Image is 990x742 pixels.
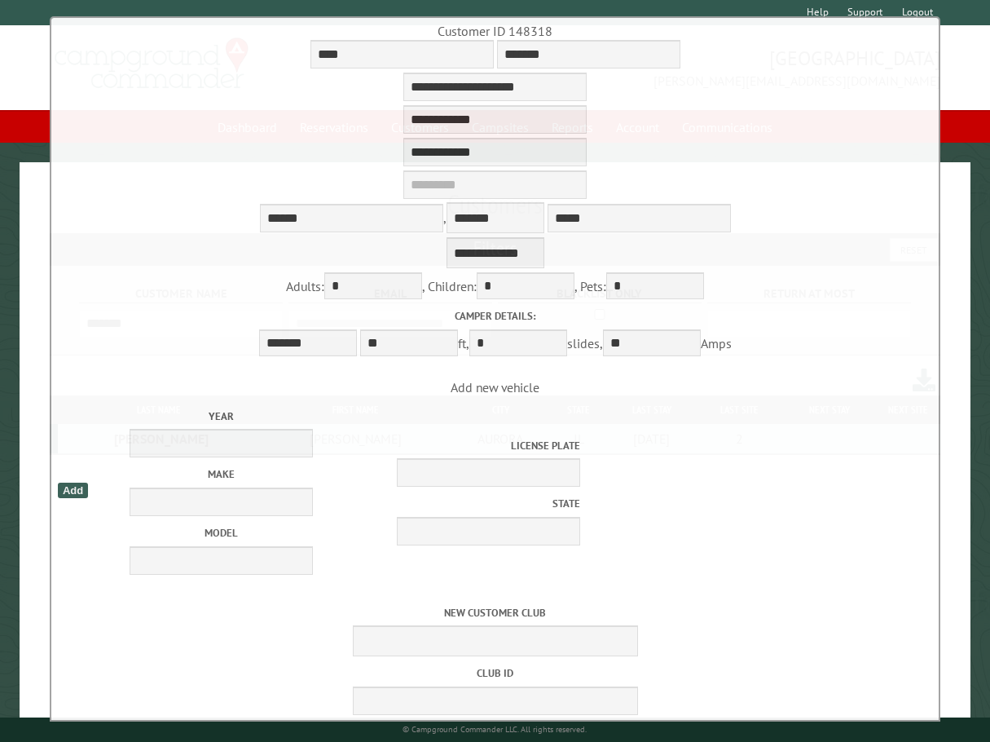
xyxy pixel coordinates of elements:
[55,272,935,303] div: Adults: , Children: , Pets:
[55,665,935,681] label: Club ID
[55,605,935,621] label: New customer club
[345,438,581,453] label: License Plate
[55,308,935,324] label: Camper details:
[55,138,935,272] div: ,
[103,525,340,541] label: Model
[345,496,581,511] label: State
[55,22,935,40] div: Customer ID 148318
[55,379,935,585] span: Add new vehicle
[103,409,340,424] label: Year
[403,724,587,735] small: © Campground Commander LLC. All rights reserved.
[55,308,935,360] div: ft, slides, Amps
[58,483,88,498] div: Add
[103,466,340,482] label: Make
